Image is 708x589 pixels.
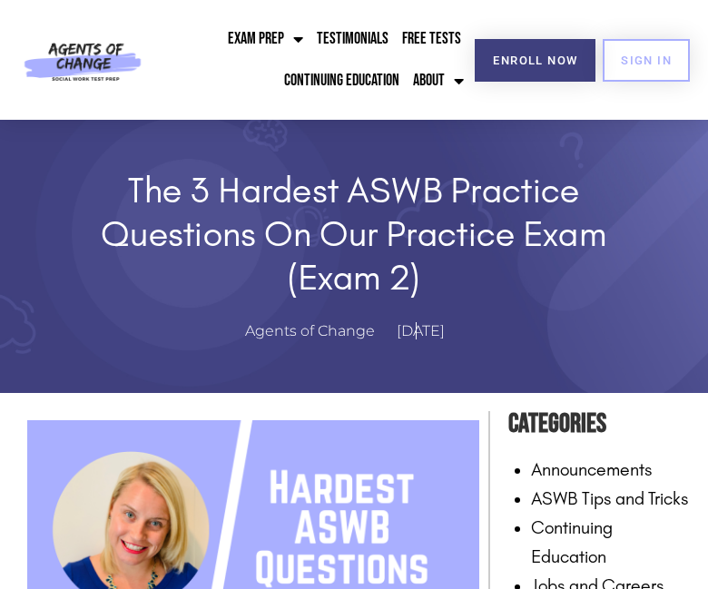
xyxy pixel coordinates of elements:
a: About [408,60,468,102]
a: Testimonials [312,18,393,60]
h4: Categories [508,402,690,446]
a: Free Tests [398,18,466,60]
a: Enroll Now [475,39,595,82]
a: SIGN IN [603,39,690,82]
span: Enroll Now [493,54,577,66]
time: [DATE] [397,322,445,339]
h1: The 3 Hardest ASWB Practice Questions on Our Practice Exam (Exam 2) [81,169,627,299]
span: SIGN IN [621,54,672,66]
a: Exam Prep [223,18,308,60]
a: Continuing Education [531,516,613,567]
a: Announcements [531,458,653,480]
a: [DATE] [397,319,463,345]
nav: Menu [152,18,468,102]
a: Agents of Change [245,319,393,345]
a: ASWB Tips and Tricks [531,487,689,509]
span: Agents of Change [245,319,375,345]
a: Continuing Education [280,60,404,102]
